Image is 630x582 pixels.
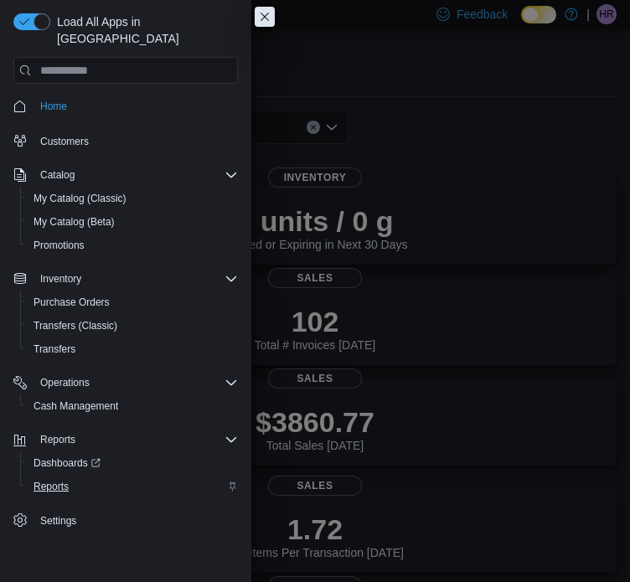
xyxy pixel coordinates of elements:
button: Reports [7,428,245,451]
span: My Catalog (Beta) [34,215,115,229]
span: Reports [34,480,69,493]
span: Customers [34,130,238,151]
span: Home [34,95,238,116]
a: Cash Management [27,396,125,416]
span: Operations [40,376,90,389]
span: Transfers [34,343,75,356]
span: Reports [34,430,238,450]
a: Purchase Orders [27,292,116,312]
span: Customers [40,135,89,148]
span: Transfers (Classic) [27,316,238,336]
span: Purchase Orders [27,292,238,312]
button: Promotions [20,234,245,257]
button: Operations [34,373,96,393]
button: Inventory [7,267,245,291]
span: Cash Management [27,396,238,416]
a: My Catalog (Classic) [27,188,133,209]
span: Promotions [27,235,238,255]
span: Inventory [34,269,238,289]
span: Catalog [40,168,75,182]
span: Transfers [27,339,238,359]
span: Settings [40,514,76,528]
span: Purchase Orders [34,296,110,309]
button: Operations [7,371,245,394]
span: Reports [40,433,75,446]
span: Operations [34,373,238,393]
button: My Catalog (Classic) [20,187,245,210]
button: Inventory [34,269,88,289]
button: Purchase Orders [20,291,245,314]
span: Settings [34,510,238,531]
span: My Catalog (Classic) [34,192,127,205]
button: Transfers [20,337,245,361]
span: Promotions [34,239,85,252]
span: Load All Apps in [GEOGRAPHIC_DATA] [50,13,238,47]
button: Reports [34,430,82,450]
a: Home [34,96,74,116]
a: Transfers (Classic) [27,316,124,336]
button: Catalog [7,163,245,187]
button: Customers [7,128,245,152]
span: Reports [27,476,238,497]
a: Settings [34,511,83,531]
button: Settings [7,508,245,533]
span: My Catalog (Classic) [27,188,238,209]
a: Transfers [27,339,82,359]
a: Dashboards [20,451,245,475]
span: My Catalog (Beta) [27,212,238,232]
button: Cash Management [20,394,245,418]
span: Catalog [34,165,238,185]
span: Cash Management [34,399,118,413]
button: Close this dialog [255,7,275,27]
button: Catalog [34,165,81,185]
span: Home [40,100,67,113]
a: My Catalog (Beta) [27,212,121,232]
span: Transfers (Classic) [34,319,117,332]
a: Promotions [27,235,91,255]
button: My Catalog (Beta) [20,210,245,234]
button: Transfers (Classic) [20,314,245,337]
button: Reports [20,475,245,498]
span: Inventory [40,272,81,286]
span: Dashboards [34,456,101,470]
button: Home [7,94,245,118]
nav: Complex example [13,87,238,536]
a: Dashboards [27,453,107,473]
a: Customers [34,131,96,152]
a: Reports [27,476,75,497]
span: Dashboards [27,453,238,473]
